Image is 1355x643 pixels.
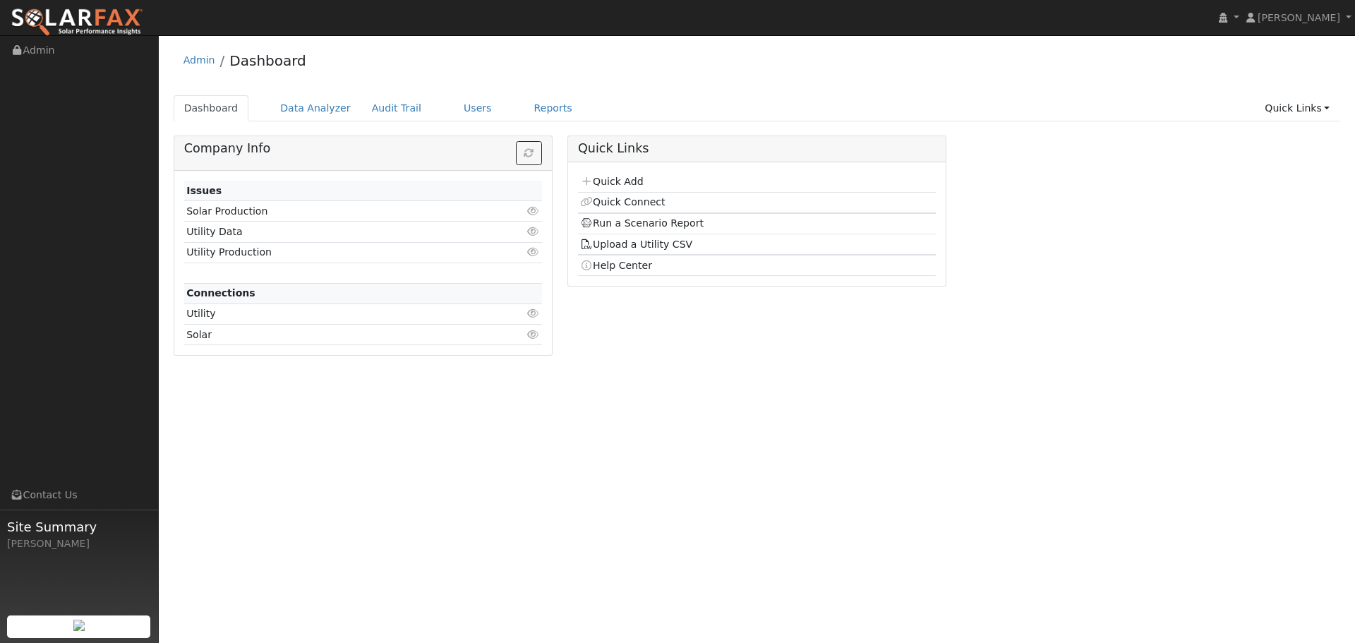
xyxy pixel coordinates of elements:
i: Click to view [527,330,540,339]
td: Solar [184,325,484,345]
strong: Issues [186,185,222,196]
td: Utility Data [184,222,484,242]
a: Admin [183,54,215,66]
h5: Quick Links [578,141,936,156]
a: Run a Scenario Report [580,217,704,229]
i: Click to view [527,227,540,236]
i: Click to view [527,247,540,257]
img: retrieve [73,620,85,631]
a: Dashboard [229,52,306,69]
a: Users [453,95,502,121]
i: Click to view [527,308,540,318]
i: Click to view [527,206,540,216]
a: Audit Trail [361,95,432,121]
a: Quick Links [1254,95,1340,121]
td: Utility [184,304,484,324]
div: [PERSON_NAME] [7,536,151,551]
strong: Connections [186,287,255,299]
td: Utility Production [184,242,484,263]
a: Reports [524,95,583,121]
a: Dashboard [174,95,249,121]
a: Help Center [580,260,652,271]
span: Site Summary [7,517,151,536]
a: Upload a Utility CSV [580,239,692,250]
a: Quick Connect [580,196,665,208]
img: SolarFax [11,8,143,37]
a: Data Analyzer [270,95,361,121]
span: [PERSON_NAME] [1258,12,1340,23]
h5: Company Info [184,141,542,156]
a: Quick Add [580,176,643,187]
td: Solar Production [184,201,484,222]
